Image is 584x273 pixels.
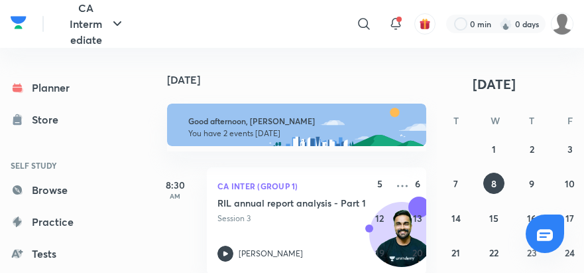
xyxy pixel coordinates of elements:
[167,104,426,146] img: afternoon
[451,212,461,225] abbr: October 14, 2025
[11,13,27,36] a: Company Logo
[375,246,384,259] abbr: October 19, 2025
[369,207,390,228] button: October 12, 2025
[499,17,512,31] img: streak
[491,177,496,190] abbr: October 8, 2025
[559,138,581,159] button: October 3, 2025
[377,177,382,190] abbr: October 5, 2025
[148,192,202,200] p: AM
[529,114,534,127] abbr: Thursday
[567,114,573,127] abbr: Friday
[375,212,384,225] abbr: October 12, 2025
[489,212,498,225] abbr: October 15, 2025
[414,13,436,35] button: avatar
[559,207,581,228] button: October 17, 2025
[492,143,496,155] abbr: October 1, 2025
[483,173,504,194] button: October 8, 2025
[527,246,537,259] abbr: October 23, 2025
[527,212,536,225] abbr: October 16, 2025
[521,173,542,194] button: October 9, 2025
[412,246,423,259] abbr: October 20, 2025
[521,242,542,263] button: October 23, 2025
[407,207,428,228] button: October 13, 2025
[369,242,390,263] button: October 19, 2025
[489,246,498,259] abbr: October 22, 2025
[188,128,404,139] p: You have 2 events [DATE]
[473,75,516,93] span: [DATE]
[567,143,573,155] abbr: October 3, 2025
[521,207,542,228] button: October 16, 2025
[551,13,573,35] img: hemangi Dhakad
[32,112,66,128] div: Store
[407,242,428,263] button: October 20, 2025
[419,18,431,30] img: avatar
[559,173,581,194] button: October 10, 2025
[11,13,27,33] img: Company Logo
[483,207,504,228] button: October 15, 2025
[188,116,404,126] h6: Good afternoon, [PERSON_NAME]
[239,248,303,260] p: [PERSON_NAME]
[529,177,534,190] abbr: October 9, 2025
[521,138,542,159] button: October 2, 2025
[217,213,386,225] p: Session 3
[530,143,534,155] abbr: October 2, 2025
[413,212,422,225] abbr: October 13, 2025
[407,173,428,194] button: October 6, 2025
[565,177,575,190] abbr: October 10, 2025
[451,246,460,259] abbr: October 21, 2025
[415,177,420,190] abbr: October 6, 2025
[559,242,581,263] button: October 24, 2025
[565,246,575,259] abbr: October 24, 2025
[453,114,459,127] abbr: Tuesday
[148,178,202,192] h5: 8:30
[483,138,504,159] button: October 1, 2025
[217,178,386,194] p: CA Inter (Group 1)
[217,197,382,210] h5: RIL annual report analysis - Part 1
[565,212,574,225] abbr: October 17, 2025
[453,177,458,190] abbr: October 7, 2025
[445,242,467,263] button: October 21, 2025
[445,173,467,194] button: October 7, 2025
[491,114,500,127] abbr: Wednesday
[167,74,439,85] h4: [DATE]
[445,207,467,228] button: October 14, 2025
[369,173,390,194] button: October 5, 2025
[483,242,504,263] button: October 22, 2025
